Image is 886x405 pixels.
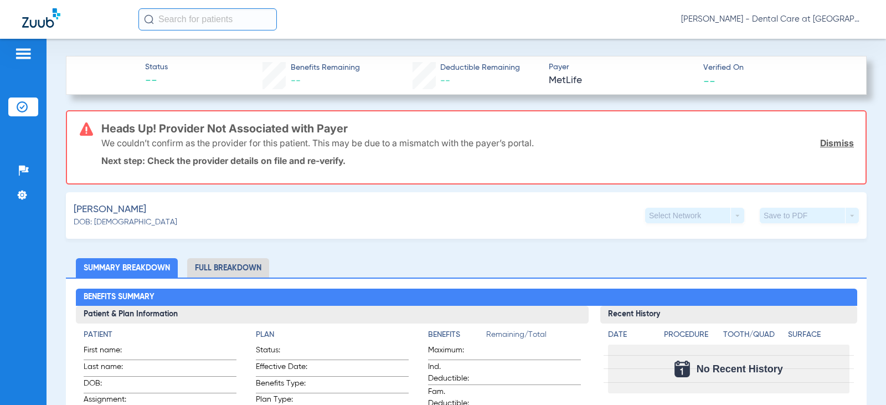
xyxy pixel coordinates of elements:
[428,329,486,345] app-breakdown-title: Benefits
[22,8,60,28] img: Zuub Logo
[608,329,655,341] h4: Date
[723,329,784,345] app-breakdown-title: Tooth/Quad
[84,378,138,393] span: DOB:
[256,329,409,341] h4: Plan
[291,62,360,74] span: Benefits Remaining
[549,61,694,73] span: Payer
[664,329,719,341] h4: Procedure
[697,363,783,375] span: No Recent History
[291,76,301,86] span: --
[74,203,146,217] span: [PERSON_NAME]
[14,47,32,60] img: hamburger-icon
[144,14,154,24] img: Search Icon
[256,361,310,376] span: Effective Date:
[440,76,450,86] span: --
[256,345,310,360] span: Status:
[256,378,310,393] span: Benefits Type:
[101,137,534,148] p: We couldn’t confirm as the provider for this patient. This may be due to a mismatch with the paye...
[76,258,178,278] li: Summary Breakdown
[101,155,854,166] p: Next step: Check the provider details on file and re-verify.
[84,329,236,341] h4: Patient
[608,329,655,345] app-breakdown-title: Date
[600,306,857,324] h3: Recent History
[80,122,93,136] img: error-icon
[74,217,177,228] span: DOB: [DEMOGRAPHIC_DATA]
[138,8,277,30] input: Search for patients
[486,329,581,345] span: Remaining/Total
[145,74,168,89] span: --
[428,361,482,385] span: Ind. Deductible:
[703,75,715,86] span: --
[428,345,482,360] span: Maximum:
[549,74,694,88] span: MetLife
[788,329,849,345] app-breakdown-title: Surface
[681,14,864,25] span: [PERSON_NAME] - Dental Care at [GEOGRAPHIC_DATA]
[723,329,784,341] h4: Tooth/Quad
[84,345,138,360] span: First name:
[674,361,690,377] img: Calendar
[428,329,486,341] h4: Benefits
[76,306,589,324] h3: Patient & Plan Information
[145,61,168,73] span: Status
[440,62,520,74] span: Deductible Remaining
[788,329,849,341] h4: Surface
[664,329,719,345] app-breakdown-title: Procedure
[187,258,269,278] li: Full Breakdown
[76,289,857,306] h2: Benefits Summary
[820,137,854,148] a: Dismiss
[84,361,138,376] span: Last name:
[703,62,848,74] span: Verified On
[101,123,854,134] h3: Heads Up! Provider Not Associated with Payer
